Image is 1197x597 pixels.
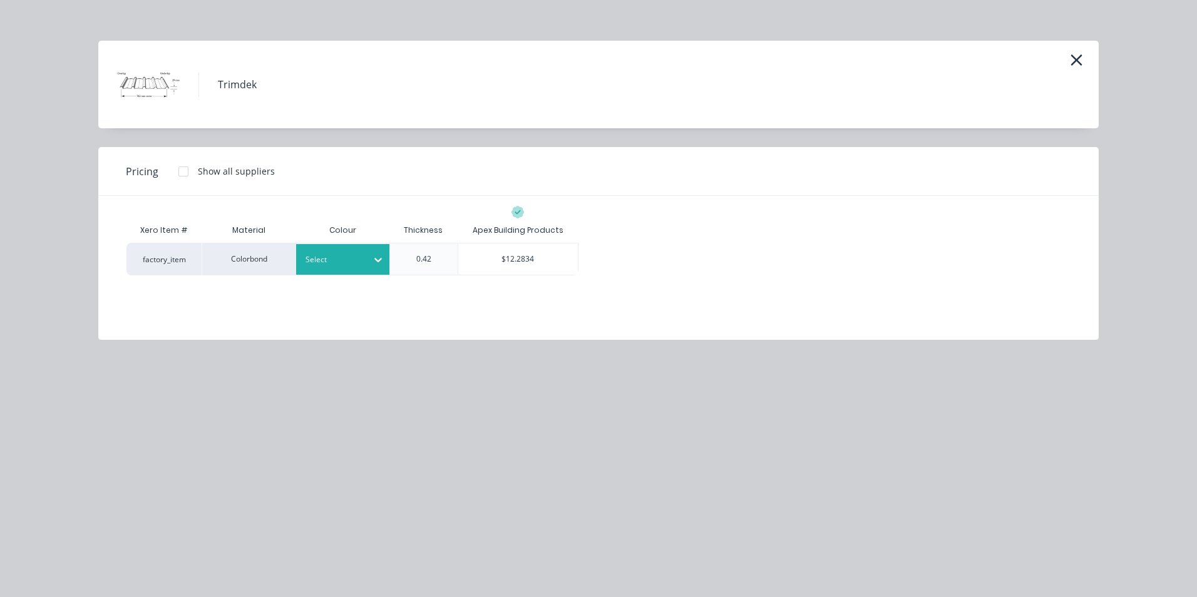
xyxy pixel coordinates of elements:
[458,243,578,275] div: $12.2834
[218,77,257,92] div: Trimdek
[394,215,453,246] div: Thickness
[117,53,180,116] img: Trimdek
[126,218,202,243] div: Xero Item #
[202,218,295,243] div: Material
[198,165,275,178] div: Show all suppliers
[126,243,202,275] div: factory_item
[416,253,431,265] div: 0.42
[473,225,563,236] div: Apex Building Products
[202,243,295,275] div: Colorbond
[126,164,158,179] span: Pricing
[295,218,389,243] div: Colour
